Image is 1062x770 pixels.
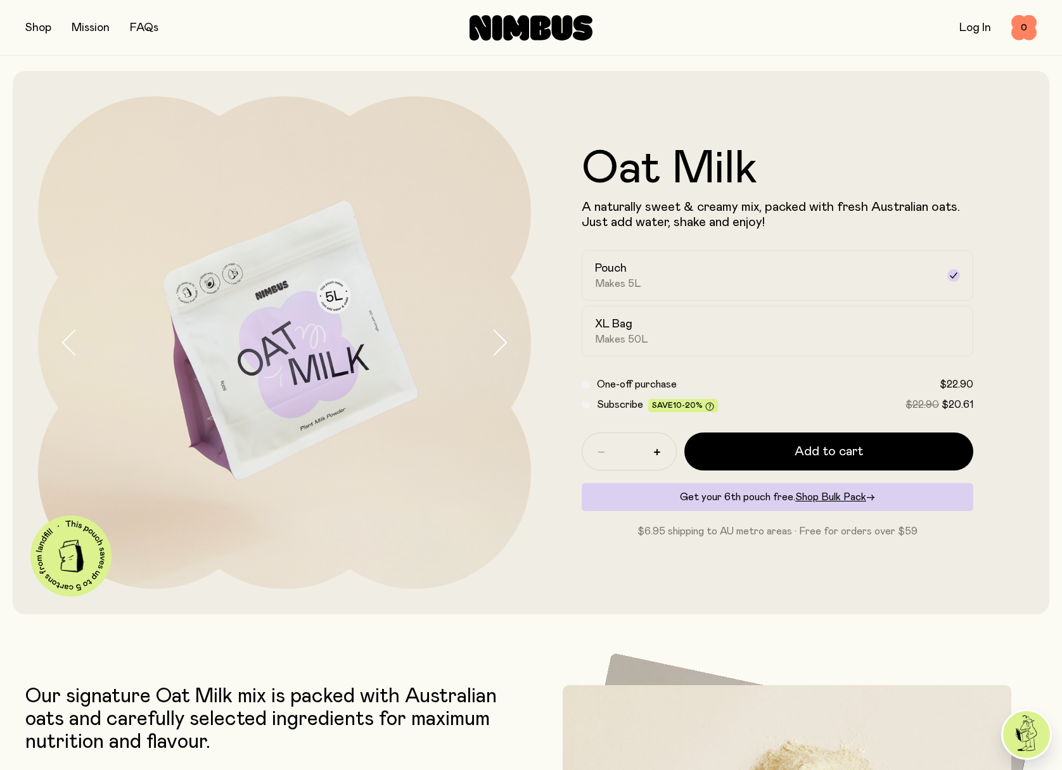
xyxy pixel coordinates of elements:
[25,685,525,754] p: Our signature Oat Milk mix is packed with Australian oats and carefully selected ingredients for ...
[595,333,648,346] span: Makes 50L
[942,400,973,410] span: $20.61
[582,483,973,511] div: Get your 6th pouch free.
[905,400,939,410] span: $22.90
[597,379,677,389] span: One-off purchase
[673,401,703,409] span: 10-20%
[684,432,973,470] button: Add to cart
[795,443,863,460] span: Add to cart
[595,317,632,332] h2: XL Bag
[1003,711,1050,758] img: agent
[652,401,714,411] span: Save
[959,22,991,34] a: Log In
[795,492,866,502] span: Shop Bulk Pack
[595,261,627,276] h2: Pouch
[940,379,973,389] span: $22.90
[72,22,110,34] a: Mission
[595,277,641,290] span: Makes 5L
[582,146,973,192] h1: Oat Milk
[130,22,158,34] a: FAQs
[795,492,875,502] a: Shop Bulk Pack→
[582,199,973,230] p: A naturally sweet & creamy mix, packed with fresh Australian oats. Just add water, shake and enjoy!
[597,400,643,410] span: Subscribe
[582,524,973,539] p: $6.95 shipping to AU metro areas · Free for orders over $59
[1011,15,1037,41] button: 0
